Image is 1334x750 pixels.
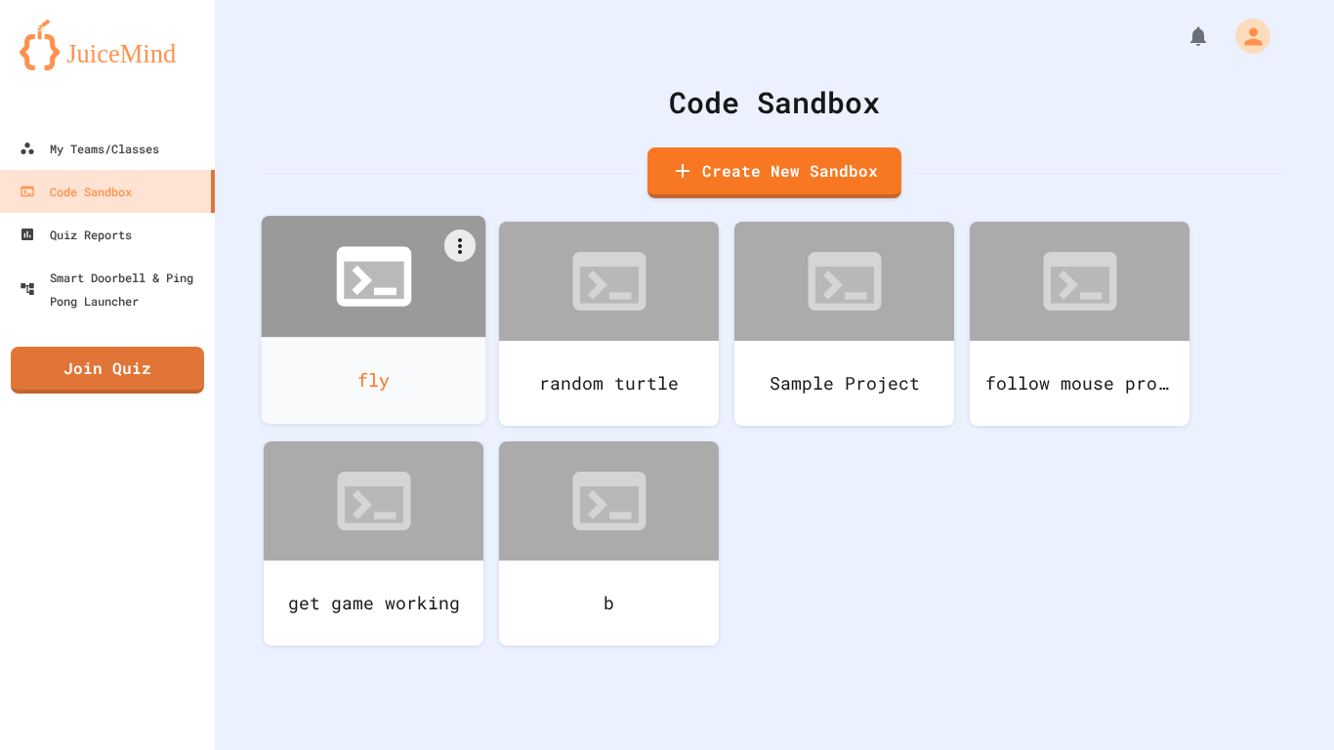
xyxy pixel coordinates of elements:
[20,20,195,70] img: logo-orange.svg
[647,147,901,198] a: Create New Sandbox
[499,441,719,646] a: b
[264,561,483,646] div: get game working
[499,222,719,426] a: random turtle
[1215,14,1275,59] div: My Account
[1150,20,1215,53] div: My Notifications
[734,341,954,426] div: Sample Project
[20,266,207,312] div: Smart Doorbell & Ping Pong Launcher
[970,341,1189,426] div: follow mouse project
[734,222,954,426] a: Sample Project
[499,561,719,646] div: b
[264,441,483,646] a: get game working
[20,180,132,203] div: Code Sandbox
[262,216,486,424] a: fly
[11,347,204,394] a: Join Quiz
[20,137,159,160] div: My Teams/Classes
[970,222,1189,426] a: follow mouse project
[20,223,132,246] div: Quiz Reports
[262,337,486,424] div: fly
[264,80,1285,124] div: Code Sandbox
[499,341,719,426] div: random turtle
